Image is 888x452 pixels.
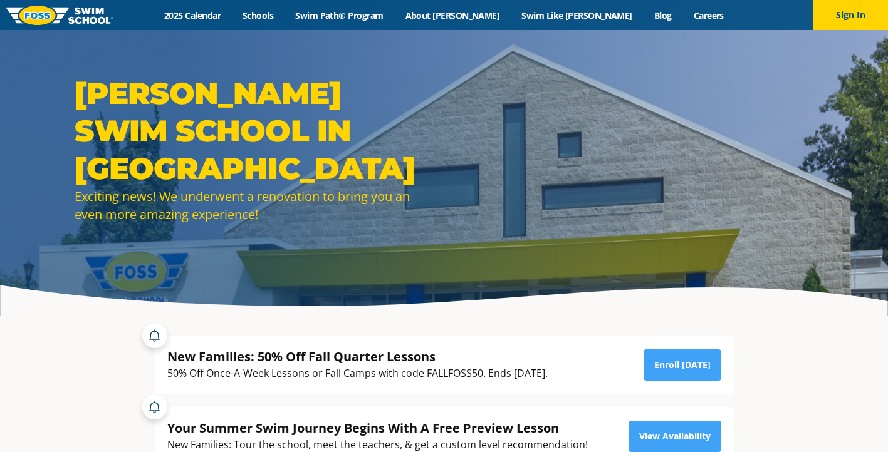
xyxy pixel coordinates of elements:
a: Schools [232,9,285,21]
a: Careers [682,9,734,21]
a: View Availability [629,421,721,452]
a: Swim Path® Program [285,9,394,21]
img: FOSS Swim School Logo [6,6,113,25]
div: 50% Off Once-A-Week Lessons or Fall Camps with code FALLFOSS50. Ends [DATE]. [167,365,548,382]
a: Blog [643,9,682,21]
div: Exciting news! We underwent a renovation to bring you an even more amazing experience! [75,187,438,223]
a: Swim Like [PERSON_NAME] [511,9,644,21]
a: Enroll [DATE] [644,349,721,381]
a: 2025 Calendar [154,9,232,21]
div: New Families: 50% Off Fall Quarter Lessons [167,348,548,365]
div: Your Summer Swim Journey Begins With A Free Preview Lesson [167,419,588,436]
a: About [PERSON_NAME] [394,9,511,21]
h1: [PERSON_NAME] SWIM SCHOOL IN [GEOGRAPHIC_DATA] [75,74,438,187]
